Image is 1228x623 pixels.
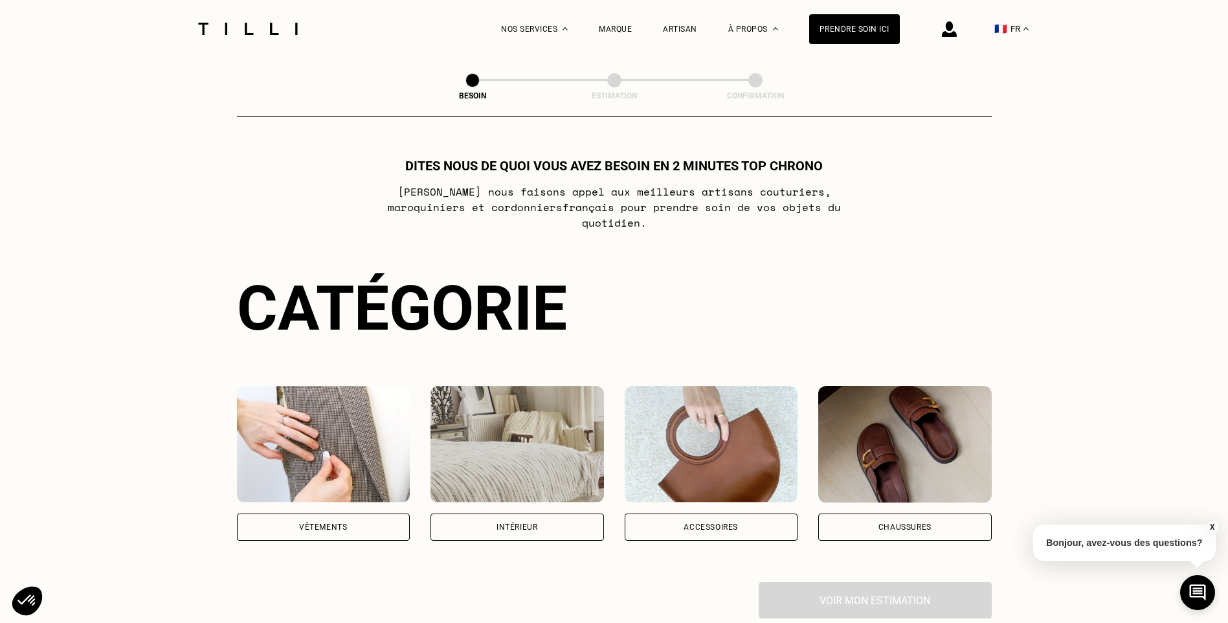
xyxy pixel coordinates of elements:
[1023,27,1029,30] img: menu déroulant
[625,386,798,503] img: Accessoires
[599,25,632,34] a: Marque
[818,386,992,503] img: Chaussures
[194,23,302,35] img: Logo du service de couturière Tilli
[563,27,568,30] img: Menu déroulant
[408,91,537,100] div: Besoin
[550,91,679,100] div: Estimation
[299,523,347,531] div: Vêtements
[942,21,957,37] img: icône connexion
[1205,520,1218,534] button: X
[497,523,537,531] div: Intérieur
[878,523,932,531] div: Chaussures
[405,158,823,174] h1: Dites nous de quoi vous avez besoin en 2 minutes top chrono
[237,272,992,345] div: Catégorie
[357,184,871,231] p: [PERSON_NAME] nous faisons appel aux meilleurs artisans couturiers , maroquiniers et cordonniers ...
[237,386,410,503] img: Vêtements
[430,386,604,503] img: Intérieur
[773,27,778,30] img: Menu déroulant à propos
[663,25,697,34] a: Artisan
[994,23,1007,35] span: 🇫🇷
[1033,525,1216,561] p: Bonjour, avez-vous des questions?
[684,523,738,531] div: Accessoires
[809,14,900,44] a: Prendre soin ici
[691,91,820,100] div: Confirmation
